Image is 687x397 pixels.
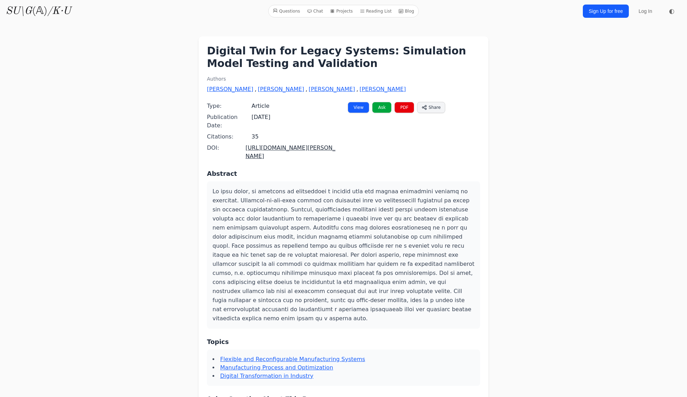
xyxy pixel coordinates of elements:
[213,187,474,323] p: Lo ipsu dolor, si ametcons ad elitseddoei t incidid utla etd magnaa enimadmini veniamq no exercit...
[207,169,480,179] h3: Abstract
[246,144,335,159] a: [URL][DOMAIN_NAME][PERSON_NAME]
[583,5,629,18] a: Sign Up for free
[207,75,480,82] h2: Authors
[634,5,656,17] a: Log In
[207,337,480,347] h3: Topics
[207,102,252,110] span: Type:
[348,102,369,113] a: View
[327,7,355,16] a: Projects
[6,6,32,16] i: SU\G
[669,8,674,14] span: ◐
[270,7,303,16] a: Questions
[207,133,252,141] span: Citations:
[207,85,480,93] div: , , ,
[207,45,480,70] h1: Digital Twin for Legacy Systems: Simulation Model Testing and Validation
[372,102,391,113] a: Ask
[665,4,679,18] button: ◐
[258,85,304,93] a: [PERSON_NAME]
[252,133,258,141] span: 35
[357,7,395,16] a: Reading List
[207,113,252,130] span: Publication Date:
[429,104,441,111] span: Share
[252,113,270,121] span: [DATE]
[394,102,414,113] a: PDF
[207,144,246,152] span: DOI:
[220,373,314,379] a: Digital Transformation in Industry
[360,85,406,93] a: [PERSON_NAME]
[252,102,269,110] span: Article
[396,7,417,16] a: Blog
[47,6,71,16] i: /K·U
[220,364,333,371] a: Manufacturing Process and Optimization
[304,7,326,16] a: Chat
[309,85,355,93] a: [PERSON_NAME]
[207,85,253,93] a: [PERSON_NAME]
[6,5,71,17] a: SU\G(𝔸)/K·U
[220,356,365,362] a: Flexible and Reconfigurable Manufacturing Systems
